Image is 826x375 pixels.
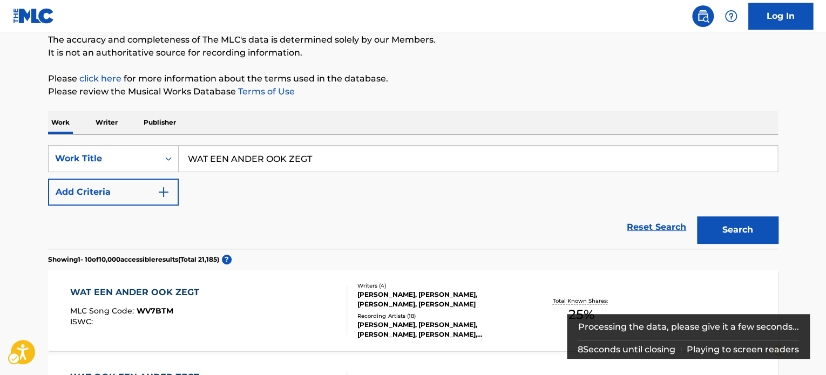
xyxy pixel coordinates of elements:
[92,111,121,134] p: Writer
[48,111,73,134] p: Work
[621,215,692,239] a: Reset Search
[157,186,170,199] img: 9d2ae6d4665cec9f34b9.svg
[552,297,610,305] p: Total Known Shares:
[222,255,232,264] span: ?
[568,305,594,324] span: 25 %
[137,306,173,316] span: WV7BTM
[236,86,295,97] a: Terms of Use
[48,145,778,249] form: Search Form
[140,111,179,134] p: Publisher
[179,146,777,172] input: Search...
[48,85,778,98] p: Please review the Musical Works Database
[725,10,737,23] img: help
[48,46,778,59] p: It is not an authoritative source for recording information.
[48,179,179,206] button: Add Criteria
[578,344,583,354] span: 8
[70,306,137,316] span: MLC Song Code :
[357,320,520,339] div: [PERSON_NAME], [PERSON_NAME], [PERSON_NAME], [PERSON_NAME], [PERSON_NAME]
[48,270,778,351] a: WAT EEN ANDER OOK ZEGTMLC Song Code:WV7BTMISWC:Writers (4)[PERSON_NAME], [PERSON_NAME], [PERSON_N...
[70,286,205,299] div: WAT EEN ANDER OOK ZEGT
[357,282,520,290] div: Writers ( 4 )
[48,33,778,46] p: The accuracy and completeness of The MLC's data is determined solely by our Members.
[696,10,709,23] img: search
[70,317,96,326] span: ISWC :
[13,8,55,24] img: MLC Logo
[55,152,152,165] div: Work Title
[48,255,219,264] p: Showing 1 - 10 of 10,000 accessible results (Total 21,185 )
[697,216,778,243] button: Search
[357,312,520,320] div: Recording Artists ( 18 )
[79,73,121,84] a: Music industry terminology | mechanical licensing collective
[357,290,520,309] div: [PERSON_NAME], [PERSON_NAME], [PERSON_NAME], [PERSON_NAME]
[578,314,800,340] div: Processing the data, please give it a few seconds...
[748,3,813,30] a: Log In
[159,146,178,172] div: On
[48,72,778,85] p: Please for more information about the terms used in the database.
